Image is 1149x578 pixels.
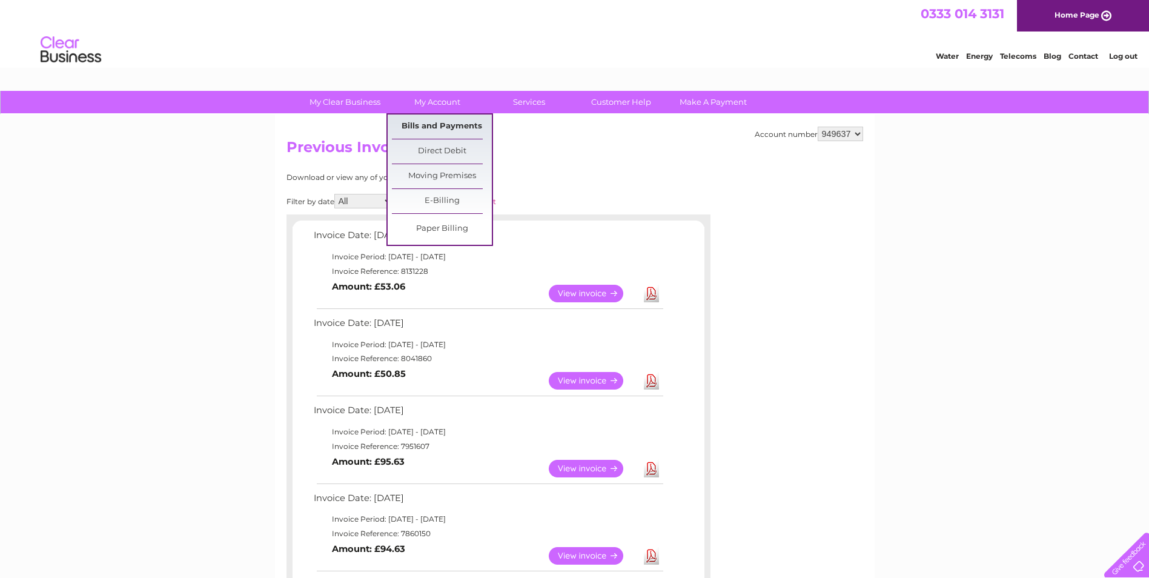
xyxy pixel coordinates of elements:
a: View [549,285,638,302]
a: 0333 014 3131 [921,6,1004,21]
td: Invoice Period: [DATE] - [DATE] [311,250,665,264]
a: Contact [1068,51,1098,61]
a: View [549,547,638,565]
a: Bills and Payments [392,115,492,139]
a: View [549,372,638,390]
td: Invoice Date: [DATE] [311,402,665,425]
td: Invoice Date: [DATE] [311,227,665,250]
td: Invoice Period: [DATE] - [DATE] [311,512,665,527]
div: Clear Business is a trading name of Verastar Limited (registered in [GEOGRAPHIC_DATA] No. 3667643... [289,7,861,59]
img: logo.png [40,32,102,68]
b: Amount: £50.85 [332,368,406,379]
a: Make A Payment [663,91,763,113]
a: Customer Help [571,91,671,113]
a: Download [644,460,659,477]
td: Invoice Reference: 7951607 [311,439,665,454]
td: Invoice Reference: 7860150 [311,527,665,541]
a: View [549,460,638,477]
a: E-Billing [392,189,492,213]
a: Services [479,91,579,113]
td: Invoice Reference: 8041860 [311,351,665,366]
a: Paper Billing [392,217,492,241]
a: Blog [1044,51,1061,61]
a: Telecoms [1000,51,1036,61]
div: Filter by date [286,194,604,208]
td: Invoice Period: [DATE] - [DATE] [311,337,665,352]
a: My Clear Business [295,91,395,113]
td: Invoice Reference: 8131228 [311,264,665,279]
div: Account number [755,127,863,141]
a: Water [936,51,959,61]
a: Download [644,372,659,390]
b: Amount: £95.63 [332,456,405,467]
a: Moving Premises [392,164,492,188]
a: Direct Debit [392,139,492,164]
a: My Account [387,91,487,113]
a: Download [644,285,659,302]
td: Invoice Date: [DATE] [311,490,665,513]
b: Amount: £94.63 [332,543,405,554]
td: Invoice Period: [DATE] - [DATE] [311,425,665,439]
h2: Previous Invoices [286,139,863,162]
td: Invoice Date: [DATE] [311,315,665,337]
a: Download [644,547,659,565]
a: Log out [1109,51,1137,61]
div: Download or view any of your previous invoices below. [286,173,604,182]
b: Amount: £53.06 [332,281,405,292]
a: Energy [966,51,993,61]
